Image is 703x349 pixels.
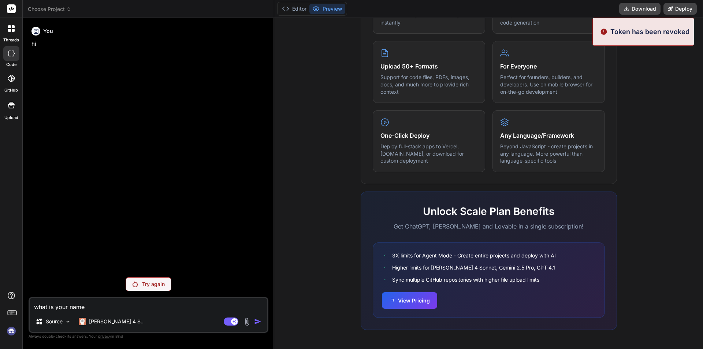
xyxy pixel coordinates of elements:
[31,40,267,48] p: hi
[79,318,86,325] img: Claude 4 Sonnet
[254,318,261,325] img: icon
[392,252,556,259] span: 3X limits for Agent Mode - Create entire projects and deploy with AI
[4,115,18,121] label: Upload
[500,143,597,164] p: Beyond JavaScript - create projects in any language. More powerful than language-specific tools
[5,325,18,337] img: signin
[28,5,71,13] span: Choose Project
[380,62,477,71] h4: Upload 50+ Formats
[43,27,53,35] h6: You
[30,298,267,311] textarea: what is your name
[380,143,477,164] p: Deploy full-stack apps to Vercel, [DOMAIN_NAME], or download for custom deployment
[373,222,605,231] p: Get ChatGPT, [PERSON_NAME] and Lovable in a single subscription!
[89,318,144,325] p: [PERSON_NAME] 4 S..
[142,281,165,288] p: Try again
[610,27,689,37] p: Token has been revoked
[600,27,607,37] img: alert
[279,4,309,14] button: Editor
[46,318,63,325] p: Source
[382,292,437,309] button: View Pricing
[3,37,19,43] label: threads
[243,318,251,326] img: attachment
[392,264,555,271] span: Higher limits for [PERSON_NAME] 4 Sonnet, Gemini 2.5 Pro, GPT 4.1
[133,281,138,287] img: Retry
[309,4,345,14] button: Preview
[6,62,16,68] label: code
[373,204,605,219] h2: Unlock Scale Plan Benefits
[619,3,661,15] button: Download
[29,333,268,340] p: Always double-check its answers. Your in Bind
[500,62,597,71] h4: For Everyone
[500,131,597,140] h4: Any Language/Framework
[65,319,71,325] img: Pick Models
[500,74,597,95] p: Perfect for founders, builders, and developers. Use on mobile browser for on-the-go development
[663,3,697,15] button: Deploy
[380,74,477,95] p: Support for code files, PDFs, images, docs, and much more to provide rich context
[98,334,111,338] span: privacy
[4,87,18,93] label: GitHub
[380,131,477,140] h4: One-Click Deploy
[392,276,539,283] span: Sync multiple GitHub repositories with higher file upload limits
